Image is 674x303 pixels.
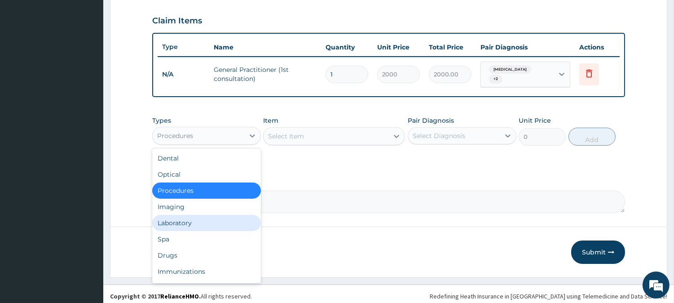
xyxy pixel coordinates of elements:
[110,292,201,300] strong: Copyright © 2017 .
[147,4,169,26] div: Minimize live chat window
[268,132,304,141] div: Select Item
[571,241,625,264] button: Submit
[430,292,667,301] div: Redefining Heath Insurance in [GEOGRAPHIC_DATA] using Telemedicine and Data Science!
[519,116,551,125] label: Unit Price
[152,199,261,215] div: Imaging
[17,45,36,67] img: d_794563401_company_1708531726252_794563401
[152,280,261,296] div: Others
[209,61,321,88] td: General Practitioner (1st consultation)
[47,50,151,62] div: Chat with us now
[152,231,261,247] div: Spa
[152,263,261,280] div: Immunizations
[160,292,199,300] a: RelianceHMO
[152,117,171,125] label: Types
[489,75,502,84] span: + 2
[152,150,261,166] div: Dental
[424,38,476,56] th: Total Price
[152,247,261,263] div: Drugs
[158,66,209,83] td: N/A
[4,205,171,236] textarea: Type your message and hit 'Enter'
[575,38,620,56] th: Actions
[152,178,625,186] label: Comment
[152,166,261,183] div: Optical
[321,38,373,56] th: Quantity
[152,16,202,26] h3: Claim Items
[209,38,321,56] th: Name
[373,38,424,56] th: Unit Price
[52,93,124,184] span: We're online!
[152,215,261,231] div: Laboratory
[408,116,454,125] label: Pair Diagnosis
[263,116,278,125] label: Item
[568,128,616,146] button: Add
[157,131,193,140] div: Procedures
[158,39,209,55] th: Type
[152,183,261,199] div: Procedures
[489,65,531,74] span: [MEDICAL_DATA]
[413,131,465,140] div: Select Diagnosis
[476,38,575,56] th: Pair Diagnosis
